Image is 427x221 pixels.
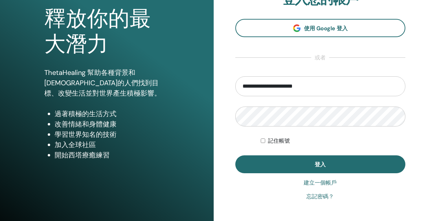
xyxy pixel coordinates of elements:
button: 登入 [235,155,406,173]
font: 學習世界知名的技術 [55,130,116,139]
font: 過著積極的生活方式 [55,109,116,118]
font: ThetaHealing 幫助各種背景和[DEMOGRAPHIC_DATA]的人們找到目標、改變生活並對世界產生積極影響。 [44,68,161,98]
font: 釋放你的最大潛力 [44,7,151,56]
a: 建立一個帳戶 [304,179,337,187]
font: 開始西塔療癒練習 [55,151,110,159]
font: 忘記密碼？ [306,193,334,200]
font: 或者 [315,54,326,61]
font: 使用 Google 登入 [304,25,348,32]
a: 忘記密碼？ [306,192,334,201]
font: 加入全球社區 [55,140,96,149]
font: 登入 [315,161,326,168]
font: 建立一個帳戶 [304,179,337,186]
div: 無限期地保持我的身份驗證狀態或直到我手動註銷 [261,137,405,145]
font: 改善情緒和身體健康 [55,120,116,129]
a: 使用 Google 登入 [235,19,406,37]
font: 記住帳號 [268,137,290,144]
